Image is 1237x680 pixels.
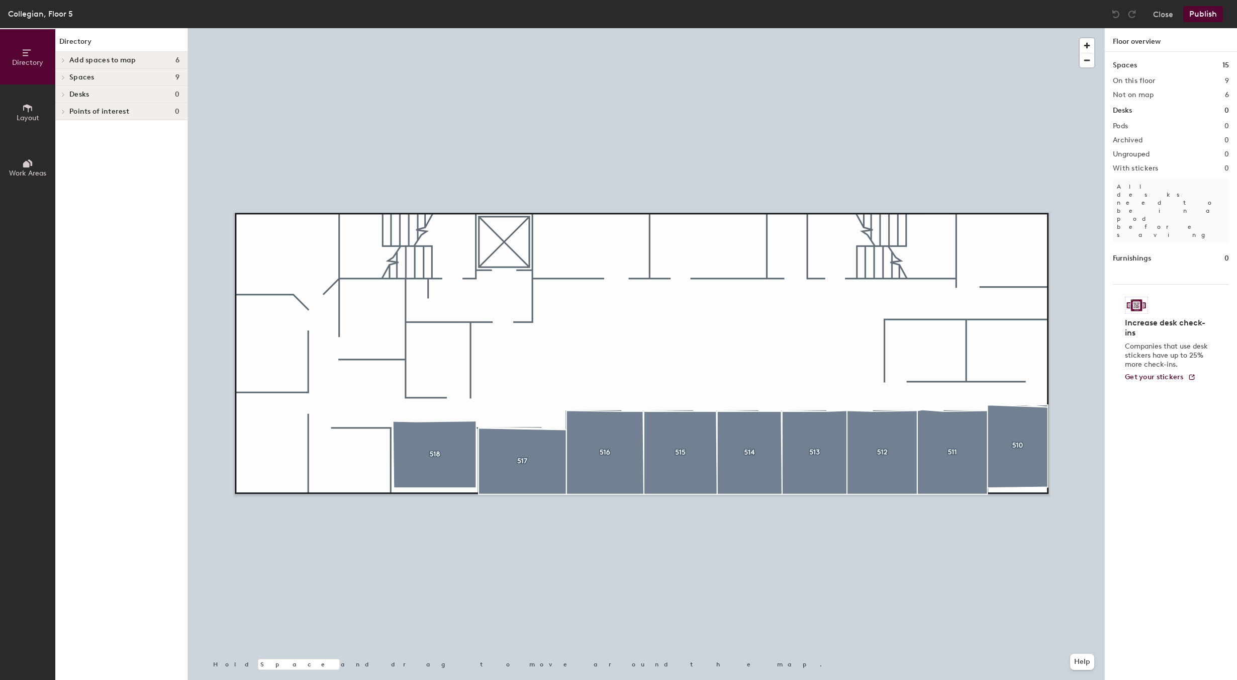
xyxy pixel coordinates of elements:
span: Desks [69,91,89,99]
span: Add spaces to map [69,56,136,64]
span: Work Areas [9,169,46,178]
p: All desks need to be in a pod before saving [1113,179,1229,243]
h2: 0 [1224,150,1229,158]
h1: Directory [55,36,187,52]
button: Close [1153,6,1173,22]
h1: Desks [1113,105,1132,116]
h2: 9 [1225,77,1229,85]
h1: Furnishings [1113,253,1151,264]
span: 0 [175,91,179,99]
h2: 0 [1224,136,1229,144]
img: Redo [1127,9,1137,19]
h2: Archived [1113,136,1143,144]
h2: With stickers [1113,164,1159,173]
span: Get your stickers [1125,373,1184,381]
div: Collegian, Floor 5 [8,8,73,20]
h2: Pods [1113,122,1128,130]
span: Points of interest [69,108,129,116]
img: Sticker logo [1125,297,1148,314]
h2: 0 [1224,164,1229,173]
span: 9 [175,73,179,81]
span: 0 [175,108,179,116]
h2: On this floor [1113,77,1156,85]
h1: Floor overview [1105,28,1237,52]
span: Spaces [69,73,94,81]
a: Get your stickers [1125,373,1196,382]
button: Help [1070,654,1094,670]
h1: 0 [1224,105,1229,116]
span: 6 [175,56,179,64]
h4: Increase desk check-ins [1125,318,1211,338]
img: Undo [1111,9,1121,19]
span: Directory [12,58,43,67]
h2: Ungrouped [1113,150,1150,158]
p: Companies that use desk stickers have up to 25% more check-ins. [1125,342,1211,369]
button: Publish [1183,6,1223,22]
h2: Not on map [1113,91,1154,99]
h1: 0 [1224,253,1229,264]
h1: Spaces [1113,60,1137,71]
h1: 15 [1222,60,1229,71]
h2: 0 [1224,122,1229,130]
span: Layout [17,114,39,122]
h2: 6 [1225,91,1229,99]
